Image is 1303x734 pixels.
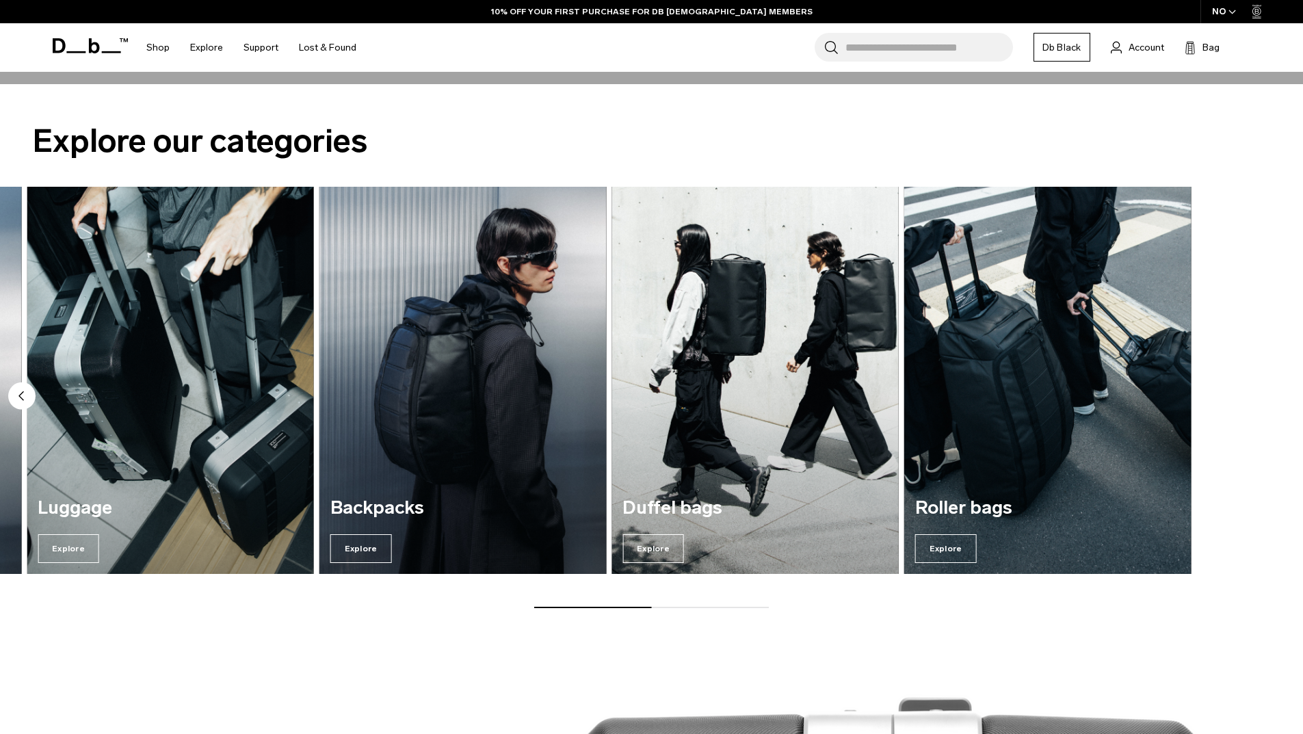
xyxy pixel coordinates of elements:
[904,187,1192,574] div: 5 / 5
[27,187,314,574] div: 2 / 5
[38,498,303,519] h3: Luggage
[1034,33,1090,62] a: Db Black
[319,187,607,574] div: 3 / 5
[915,498,1181,519] h3: Roller bags
[319,187,607,574] a: Backpacks Explore
[38,534,99,563] span: Explore
[330,534,392,563] span: Explore
[1129,40,1164,55] span: Account
[611,187,899,574] div: 4 / 5
[136,23,367,72] nav: Main Navigation
[8,382,36,412] button: Previous slide
[244,23,278,72] a: Support
[27,187,314,574] a: Luggage Explore
[33,117,1270,166] h2: Explore our categories
[622,498,888,519] h3: Duffel bags
[611,187,899,574] a: Duffel bags Explore
[190,23,223,72] a: Explore
[622,534,684,563] span: Explore
[915,534,977,563] span: Explore
[491,5,813,18] a: 10% OFF YOUR FIRST PURCHASE FOR DB [DEMOGRAPHIC_DATA] MEMBERS
[1202,40,1220,55] span: Bag
[330,498,596,519] h3: Backpacks
[1185,39,1220,55] button: Bag
[1111,39,1164,55] a: Account
[299,23,356,72] a: Lost & Found
[146,23,170,72] a: Shop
